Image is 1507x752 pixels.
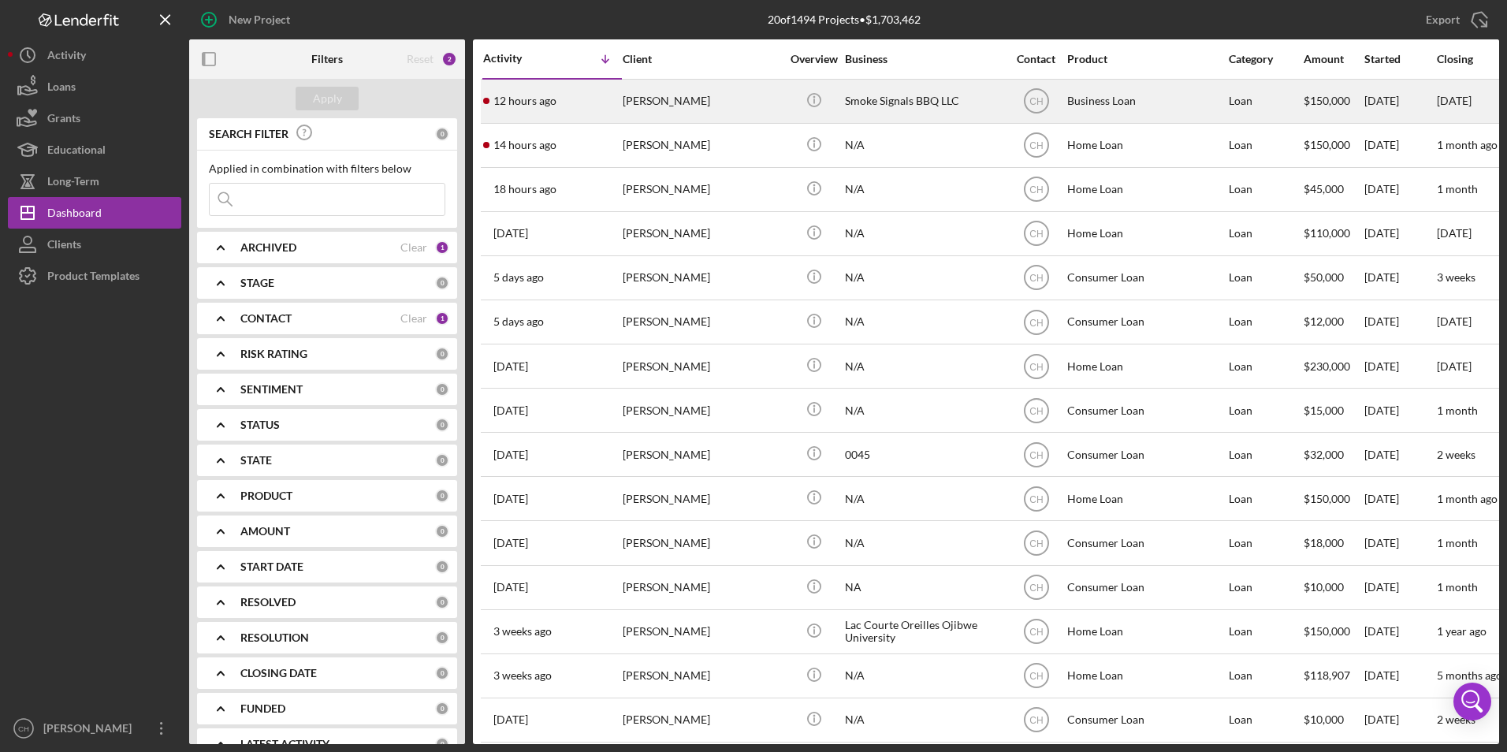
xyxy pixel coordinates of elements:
[845,257,1003,299] div: N/A
[1304,611,1363,653] div: $150,000
[1067,567,1225,609] div: Consumer Loan
[1364,125,1435,166] div: [DATE]
[8,260,181,292] button: Product Templates
[1426,4,1460,35] div: Export
[240,277,274,289] b: STAGE
[1364,567,1435,609] div: [DATE]
[313,87,342,110] div: Apply
[623,345,780,387] div: [PERSON_NAME]
[435,737,449,751] div: 0
[1229,655,1302,697] div: Loan
[435,702,449,716] div: 0
[400,312,427,325] div: Clear
[1437,182,1478,195] time: 1 month
[209,128,288,140] b: SEARCH FILTER
[1029,273,1043,284] text: CH
[1029,96,1043,107] text: CH
[240,702,285,715] b: FUNDED
[1229,567,1302,609] div: Loan
[311,53,343,65] b: Filters
[1364,213,1435,255] div: [DATE]
[1067,522,1225,564] div: Consumer Loan
[8,71,181,102] button: Loans
[240,667,317,679] b: CLOSING DATE
[8,39,181,71] button: Activity
[493,449,528,461] time: 2025-08-19 19:02
[845,301,1003,343] div: N/A
[47,102,80,138] div: Grants
[189,4,306,35] button: New Project
[845,699,1003,741] div: N/A
[435,382,449,396] div: 0
[1229,522,1302,564] div: Loan
[1029,361,1043,372] text: CH
[493,537,528,549] time: 2025-08-14 19:42
[1229,611,1302,653] div: Loan
[1029,627,1043,638] text: CH
[435,418,449,432] div: 0
[1029,317,1043,328] text: CH
[623,213,780,255] div: [PERSON_NAME]
[1067,213,1225,255] div: Home Loan
[47,134,106,169] div: Educational
[493,713,528,726] time: 2025-07-28 17:20
[623,53,780,65] div: Client
[1304,345,1363,387] div: $230,000
[1437,624,1487,638] time: 1 year ago
[1029,449,1043,460] text: CH
[400,241,427,254] div: Clear
[845,434,1003,475] div: 0045
[1437,138,1498,151] time: 1 month ago
[1304,301,1363,343] div: $12,000
[623,655,780,697] div: [PERSON_NAME]
[240,383,303,396] b: SENTIMENT
[1029,229,1043,240] text: CH
[1029,405,1043,416] text: CH
[240,312,292,325] b: CONTACT
[1229,213,1302,255] div: Loan
[296,87,359,110] button: Apply
[209,162,445,175] div: Applied in combination with filters below
[845,125,1003,166] div: N/A
[1229,434,1302,475] div: Loan
[1364,434,1435,475] div: [DATE]
[8,229,181,260] button: Clients
[8,134,181,166] button: Educational
[1029,538,1043,549] text: CH
[493,360,528,373] time: 2025-08-21 19:11
[435,347,449,361] div: 0
[1029,184,1043,195] text: CH
[623,169,780,210] div: [PERSON_NAME]
[623,522,780,564] div: [PERSON_NAME]
[435,127,449,141] div: 0
[845,53,1003,65] div: Business
[18,724,29,733] text: CH
[1067,478,1225,519] div: Home Loan
[1437,270,1475,284] time: 3 weeks
[623,257,780,299] div: [PERSON_NAME]
[1067,699,1225,741] div: Consumer Loan
[435,560,449,574] div: 0
[493,581,528,594] time: 2025-08-14 16:02
[1067,655,1225,697] div: Home Loan
[1229,169,1302,210] div: Loan
[1437,359,1472,373] time: [DATE]
[1067,257,1225,299] div: Consumer Loan
[1229,80,1302,122] div: Loan
[1304,434,1363,475] div: $32,000
[8,166,181,197] a: Long-Term
[240,454,272,467] b: STATE
[240,596,296,609] b: RESOLVED
[845,389,1003,431] div: N/A
[240,525,290,538] b: AMOUNT
[493,404,528,417] time: 2025-08-20 05:13
[493,227,528,240] time: 2025-08-25 17:37
[435,453,449,467] div: 0
[1029,140,1043,151] text: CH
[768,13,921,26] div: 20 of 1494 Projects • $1,703,462
[784,53,843,65] div: Overview
[1364,611,1435,653] div: [DATE]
